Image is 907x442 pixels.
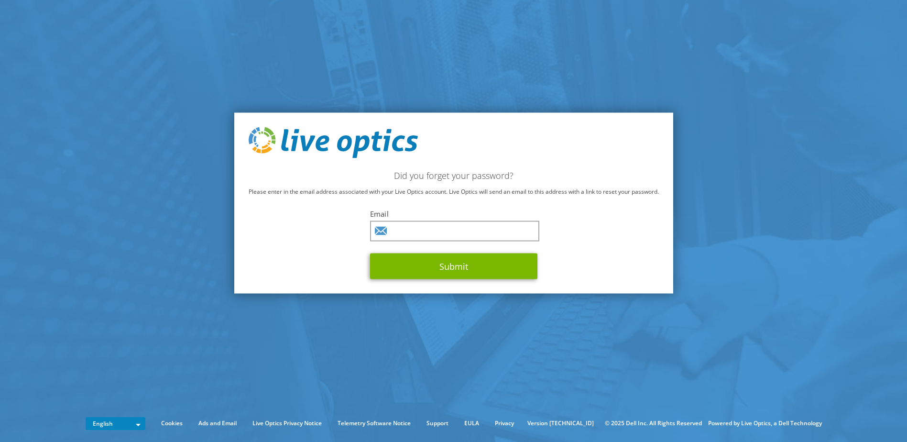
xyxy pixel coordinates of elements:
[249,170,659,181] h2: Did you forget your password?
[488,418,521,429] a: Privacy
[330,418,418,429] a: Telemetry Software Notice
[708,418,822,429] li: Powered by Live Optics, a Dell Technology
[249,187,659,197] p: Please enter in the email address associated with your Live Optics account. Live Optics will send...
[419,418,456,429] a: Support
[370,254,537,279] button: Submit
[245,418,329,429] a: Live Optics Privacy Notice
[249,127,418,158] img: live_optics_svg.svg
[191,418,244,429] a: Ads and Email
[370,209,537,219] label: Email
[600,418,707,429] li: © 2025 Dell Inc. All Rights Reserved
[523,418,599,429] li: Version [TECHNICAL_ID]
[154,418,190,429] a: Cookies
[457,418,486,429] a: EULA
